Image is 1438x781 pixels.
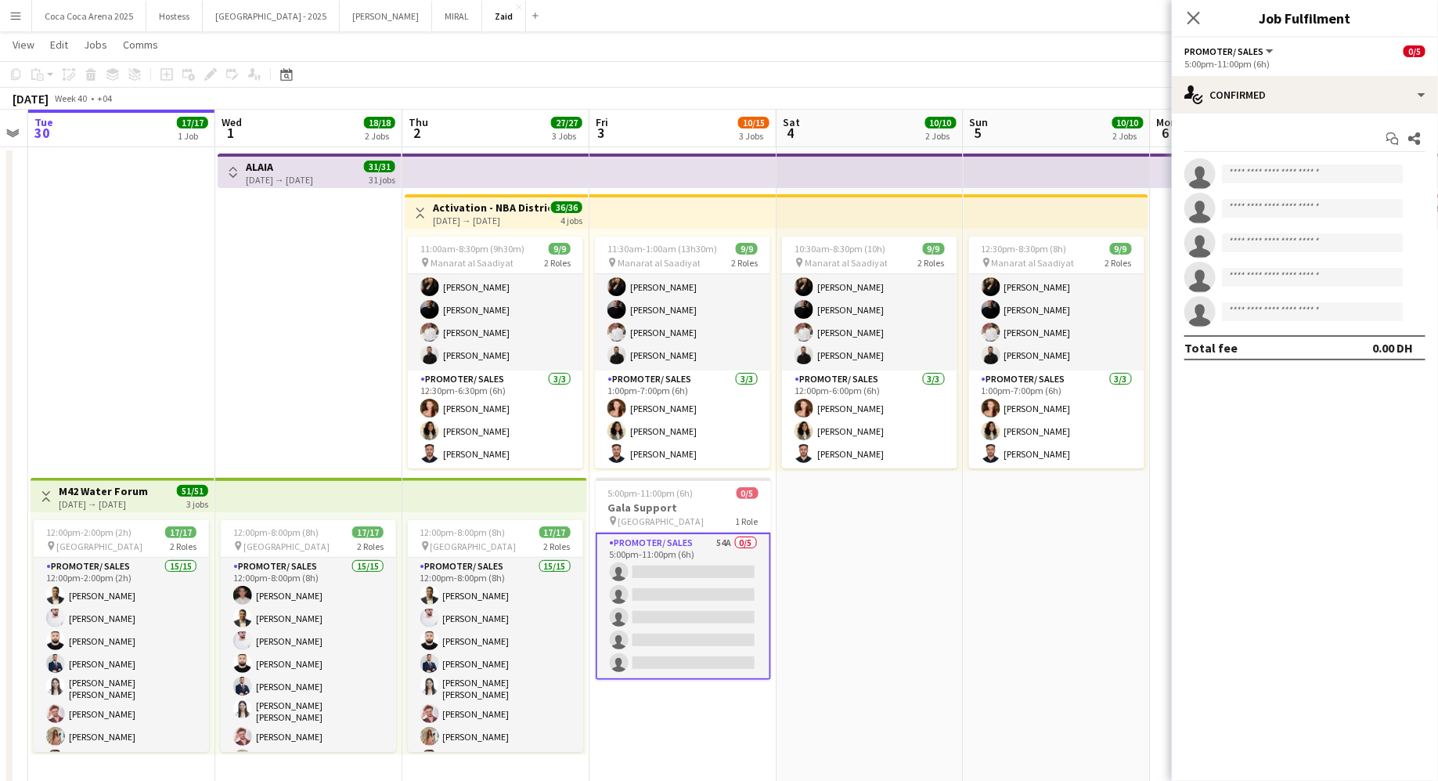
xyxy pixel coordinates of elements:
span: 51/51 [177,485,208,497]
span: Fri [596,115,608,129]
span: 2 Roles [357,541,384,552]
span: 12:00pm-8:00pm (8h) [420,526,506,538]
span: 3 [593,124,608,142]
span: View [13,38,34,52]
span: 12:00pm-2:00pm (2h) [46,526,132,538]
a: Comms [117,34,164,55]
span: 10/10 [1112,117,1144,128]
span: Sat [783,115,800,129]
app-job-card: 12:30pm-8:30pm (8h)9/9 Manarat al Saadiyat2 Roles[PERSON_NAME][PERSON_NAME][PERSON_NAME][PERSON_N... [969,237,1144,468]
span: [GEOGRAPHIC_DATA] [56,541,142,552]
h3: Gala Support [596,501,771,515]
div: [DATE] → [DATE] [433,215,550,226]
button: Promoter/ Sales [1184,45,1276,57]
app-card-role: Promoter/ Sales3/31:00pm-7:00pm (6h)[PERSON_NAME][PERSON_NAME][PERSON_NAME] [969,371,1144,469]
span: 2 Roles [731,257,758,269]
app-job-card: 12:00pm-8:00pm (8h)17/17 [GEOGRAPHIC_DATA]2 RolesPromoter/ Sales15/1512:00pm-8:00pm (8h)[PERSON_N... [221,520,396,752]
span: 17/17 [177,117,208,128]
span: 2 [406,124,428,142]
span: Wed [222,115,242,129]
button: [PERSON_NAME] [340,1,432,31]
span: 2 Roles [544,541,571,552]
app-job-card: 11:00am-8:30pm (9h30m)9/9 Manarat al Saadiyat2 Roles[PERSON_NAME][PERSON_NAME][PERSON_NAME][PERSO... [408,237,583,468]
span: 9/9 [736,243,758,255]
span: 27/27 [551,117,582,128]
app-card-role: [PERSON_NAME][PERSON_NAME][PERSON_NAME][PERSON_NAME][PERSON_NAME][PERSON_NAME] [595,204,770,371]
span: Thu [409,115,428,129]
h3: Activation - NBA District [433,201,550,215]
span: 31/31 [364,161,395,172]
span: 10:30am-8:30pm (10h) [795,243,885,255]
div: [DATE] [13,91,49,107]
app-card-role: [PERSON_NAME][PERSON_NAME][PERSON_NAME][PERSON_NAME][PERSON_NAME][PERSON_NAME] [408,204,583,371]
div: 1 Job [178,130,207,142]
div: 5:00pm-11:00pm (6h) [1184,58,1425,70]
span: 10/10 [925,117,957,128]
h3: ALAIA [246,160,313,174]
app-job-card: 12:00pm-8:00pm (8h)17/17 [GEOGRAPHIC_DATA]2 RolesPromoter/ Sales15/1512:00pm-8:00pm (8h)[PERSON_N... [408,520,583,752]
span: 17/17 [165,526,196,538]
span: 2 Roles [170,541,196,552]
div: 3 jobs [186,497,208,510]
app-card-role: [PERSON_NAME][PERSON_NAME][PERSON_NAME][PERSON_NAME][PERSON_NAME][PERSON_NAME] [782,204,957,371]
div: 10:30am-8:30pm (10h)9/9 Manarat al Saadiyat2 Roles[PERSON_NAME][PERSON_NAME][PERSON_NAME][PERSON_... [782,237,957,468]
span: Tue [34,115,53,129]
span: Promoter/ Sales [1184,45,1263,57]
app-job-card: 12:00pm-2:00pm (2h)17/17 [GEOGRAPHIC_DATA]2 RolesPromoter/ Sales15/1512:00pm-2:00pm (2h)[PERSON_N... [34,520,209,752]
span: 6 [1155,124,1177,142]
span: Sun [970,115,989,129]
app-job-card: 11:30am-1:00am (13h30m) (Sat)9/9 Manarat al Saadiyat2 Roles[PERSON_NAME][PERSON_NAME][PERSON_NAME... [595,237,770,468]
span: Week 40 [52,92,91,104]
span: Manarat al Saadiyat [431,257,514,269]
span: 0/5 [737,487,759,499]
div: 3 Jobs [552,130,582,142]
h3: Job Fulfilment [1172,8,1438,28]
div: Confirmed [1172,76,1438,114]
span: 17/17 [352,526,384,538]
span: Manarat al Saadiyat [618,257,701,269]
span: [GEOGRAPHIC_DATA] [618,515,705,527]
div: +04 [97,92,112,104]
button: Hostess [146,1,203,31]
a: View [6,34,41,55]
span: Manarat al Saadiyat [805,257,888,269]
div: 2 Jobs [926,130,956,142]
span: 5:00pm-11:00pm (6h) [608,487,694,499]
span: [GEOGRAPHIC_DATA] [243,541,330,552]
div: 4 jobs [560,213,582,226]
span: 2 Roles [918,257,945,269]
span: Manarat al Saadiyat [992,257,1075,269]
div: 2 Jobs [365,130,395,142]
span: 18/18 [364,117,395,128]
div: Total fee [1184,340,1238,356]
span: 12:00pm-8:00pm (8h) [233,526,319,538]
span: Jobs [84,38,107,52]
span: [GEOGRAPHIC_DATA] [431,541,517,552]
span: 9/9 [923,243,945,255]
span: 11:30am-1:00am (13h30m) (Sat) [607,243,736,255]
span: 11:00am-8:30pm (9h30m) [420,243,524,255]
span: 17/17 [539,526,571,538]
span: 1 [219,124,242,142]
div: 31 jobs [369,172,395,186]
span: 1 Role [736,515,759,527]
span: 2 Roles [544,257,571,269]
span: 10/15 [738,117,769,128]
button: [GEOGRAPHIC_DATA] - 2025 [203,1,340,31]
span: 36/36 [551,201,582,213]
app-card-role: Promoter/ Sales3/31:00pm-7:00pm (6h)[PERSON_NAME][PERSON_NAME][PERSON_NAME] [595,371,770,469]
span: 9/9 [549,243,571,255]
div: [DATE] → [DATE] [59,498,148,510]
span: 2 Roles [1105,257,1132,269]
span: Edit [50,38,68,52]
app-card-role: Promoter/ Sales3/312:30pm-6:30pm (6h)[PERSON_NAME][PERSON_NAME][PERSON_NAME] [408,371,583,469]
app-job-card: 5:00pm-11:00pm (6h)0/5Gala Support [GEOGRAPHIC_DATA]1 RolePromoter/ Sales54A0/55:00pm-11:00pm (6h) [596,478,771,680]
div: 2 Jobs [1113,130,1143,142]
span: 12:30pm-8:30pm (8h) [982,243,1067,255]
